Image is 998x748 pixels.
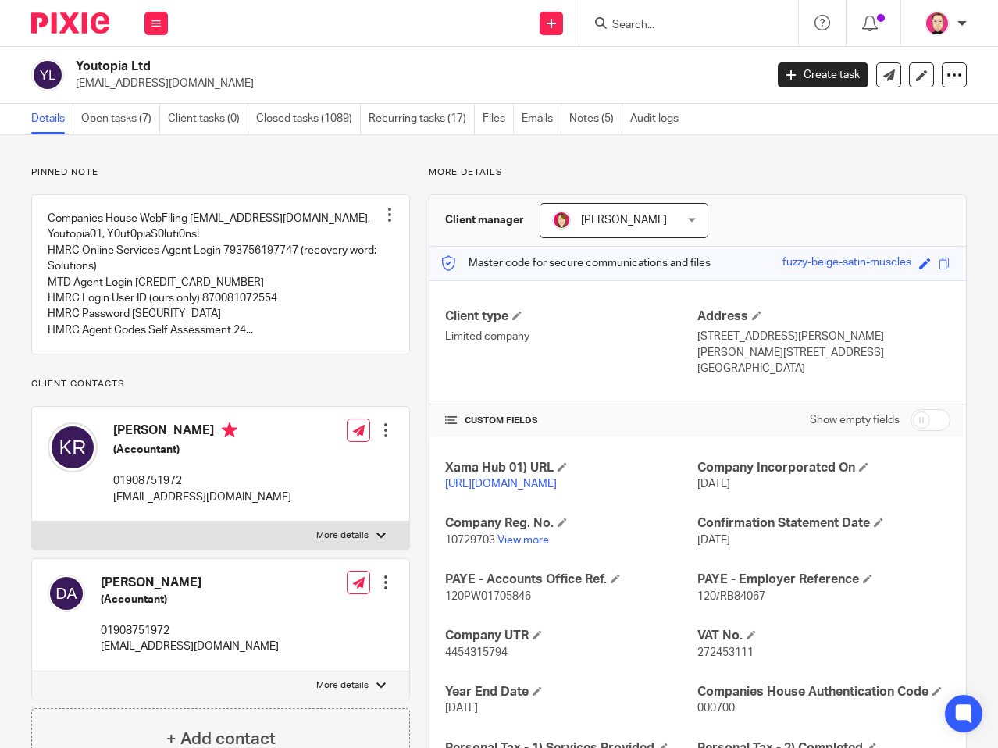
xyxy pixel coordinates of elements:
span: [DATE] [445,703,478,714]
span: [DATE] [697,479,730,490]
h4: Year End Date [445,684,698,700]
h2: Youtopia Ltd [76,59,618,75]
a: Emails [522,104,561,134]
h4: Company UTR [445,628,698,644]
h4: Companies House Authentication Code [697,684,950,700]
span: 10729703 [445,535,495,546]
a: Recurring tasks (17) [369,104,475,134]
h4: Confirmation Statement Date [697,515,950,532]
img: svg%3E [48,422,98,472]
img: Pixie [31,12,109,34]
h4: VAT No. [697,628,950,644]
div: fuzzy-beige-satin-muscles [782,255,911,272]
a: Audit logs [630,104,686,134]
i: Primary [222,422,237,438]
img: Katherine%20-%20Pink%20cartoon.png [552,211,571,230]
label: Show empty fields [810,412,900,428]
p: 01908751972 [101,623,279,639]
a: View more [497,535,549,546]
p: Client contacts [31,378,410,390]
h3: Client manager [445,212,524,228]
a: Details [31,104,73,134]
h5: (Accountant) [113,442,291,458]
span: 120/RB84067 [697,591,765,602]
h4: Address [697,308,950,325]
h4: Company Incorporated On [697,460,950,476]
p: More details [316,679,369,692]
h4: Company Reg. No. [445,515,698,532]
h5: (Accountant) [101,592,279,607]
p: Master code for secure communications and files [441,255,711,271]
span: 272453111 [697,647,754,658]
p: 01908751972 [113,473,291,489]
a: Create task [778,62,868,87]
span: 4454315794 [445,647,508,658]
h4: Xama Hub 01) URL [445,460,698,476]
p: More details [429,166,967,179]
span: [PERSON_NAME] [581,215,667,226]
p: [EMAIL_ADDRESS][DOMAIN_NAME] [113,490,291,505]
img: svg%3E [31,59,64,91]
h4: PAYE - Employer Reference [697,572,950,588]
p: [STREET_ADDRESS][PERSON_NAME] [697,329,950,344]
p: More details [316,529,369,542]
span: 000700 [697,703,735,714]
a: Notes (5) [569,104,622,134]
img: Bradley%20-%20Pink.png [925,11,950,36]
a: Closed tasks (1089) [256,104,361,134]
h4: [PERSON_NAME] [113,422,291,442]
img: svg%3E [48,575,85,612]
p: Limited company [445,329,698,344]
span: 120PW01705846 [445,591,531,602]
a: Client tasks (0) [168,104,248,134]
p: Pinned note [31,166,410,179]
a: Files [483,104,514,134]
h4: Client type [445,308,698,325]
h4: PAYE - Accounts Office Ref. [445,572,698,588]
p: [EMAIL_ADDRESS][DOMAIN_NAME] [76,76,754,91]
p: [PERSON_NAME][STREET_ADDRESS] [697,345,950,361]
a: [URL][DOMAIN_NAME] [445,479,557,490]
p: [EMAIL_ADDRESS][DOMAIN_NAME] [101,639,279,654]
span: [DATE] [697,535,730,546]
h4: [PERSON_NAME] [101,575,279,591]
p: [GEOGRAPHIC_DATA] [697,361,950,376]
h4: CUSTOM FIELDS [445,415,698,427]
input: Search [611,19,751,33]
a: Open tasks (7) [81,104,160,134]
